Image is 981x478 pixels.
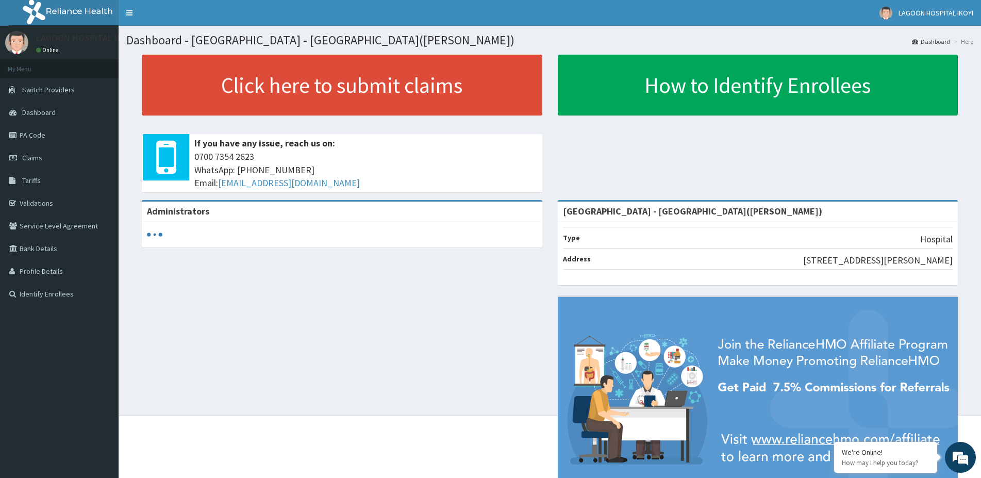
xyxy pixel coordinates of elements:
p: [STREET_ADDRESS][PERSON_NAME] [803,254,953,267]
a: How to Identify Enrollees [558,55,958,116]
span: 0700 7354 2623 WhatsApp: [PHONE_NUMBER] Email: [194,150,537,190]
span: Claims [22,153,42,162]
p: Hospital [920,233,953,246]
a: Dashboard [912,37,950,46]
a: Click here to submit claims [142,55,542,116]
a: [EMAIL_ADDRESS][DOMAIN_NAME] [218,177,360,189]
b: If you have any issue, reach us on: [194,137,335,149]
span: Dashboard [22,108,56,117]
svg: audio-loading [147,227,162,242]
span: Switch Providers [22,85,75,94]
span: LAGOON HOSPITAL IKOYI [899,8,973,18]
li: Here [951,37,973,46]
a: Online [36,46,61,54]
strong: [GEOGRAPHIC_DATA] - [GEOGRAPHIC_DATA]([PERSON_NAME]) [563,205,822,217]
b: Administrators [147,205,209,217]
img: User Image [879,7,892,20]
b: Type [563,233,580,242]
img: User Image [5,31,28,54]
span: Tariffs [22,176,41,185]
b: Address [563,254,591,263]
div: We're Online! [842,448,929,457]
p: LAGOON HOSPITAL IKOYI [36,34,136,43]
p: How may I help you today? [842,458,929,467]
h1: Dashboard - [GEOGRAPHIC_DATA] - [GEOGRAPHIC_DATA]([PERSON_NAME]) [126,34,973,47]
